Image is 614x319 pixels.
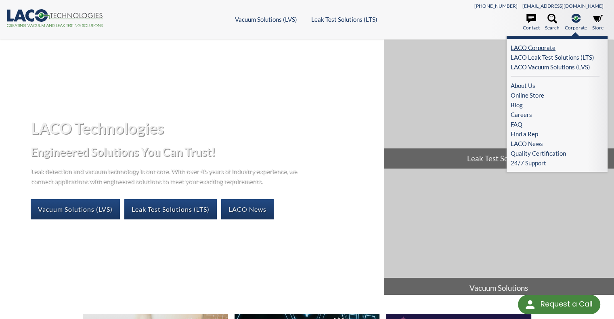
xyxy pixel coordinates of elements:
a: LACO Corporate [511,43,599,52]
span: Vacuum Solutions [384,278,614,298]
a: Leak Test Solutions [384,40,614,169]
div: Request a Call [518,295,600,314]
a: LACO Vacuum Solutions (LVS) [511,62,599,72]
a: Leak Test Solutions (LTS) [124,199,217,219]
a: LACO Leak Test Solutions (LTS) [511,52,599,62]
a: LACO News [511,139,599,148]
a: Vacuum Solutions (LVS) [31,199,120,219]
span: Leak Test Solutions [384,148,614,169]
h2: Engineered Solutions You Can Trust! [31,144,377,159]
a: Vacuum Solutions (LVS) [235,16,297,23]
a: About Us [511,81,599,90]
a: 24/7 Support [511,158,604,168]
a: Blog [511,100,599,110]
a: Search [545,14,560,31]
span: Corporate [565,24,587,31]
a: Contact [523,14,540,31]
a: LACO News [221,199,274,219]
a: Careers [511,110,599,119]
a: Quality Certification [511,148,599,158]
a: Leak Test Solutions (LTS) [311,16,377,23]
a: Find a Rep [511,129,599,139]
div: Request a Call [540,295,592,313]
a: Vacuum Solutions [384,169,614,298]
a: [EMAIL_ADDRESS][DOMAIN_NAME] [522,3,604,9]
h1: LACO Technologies [31,118,377,138]
img: round button [524,298,536,311]
p: Leak detection and vacuum technology is our core. With over 45 years of industry experience, we c... [31,166,301,186]
a: FAQ [511,119,599,129]
a: Store [592,14,604,31]
a: [PHONE_NUMBER] [474,3,518,9]
a: Online Store [511,90,599,100]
